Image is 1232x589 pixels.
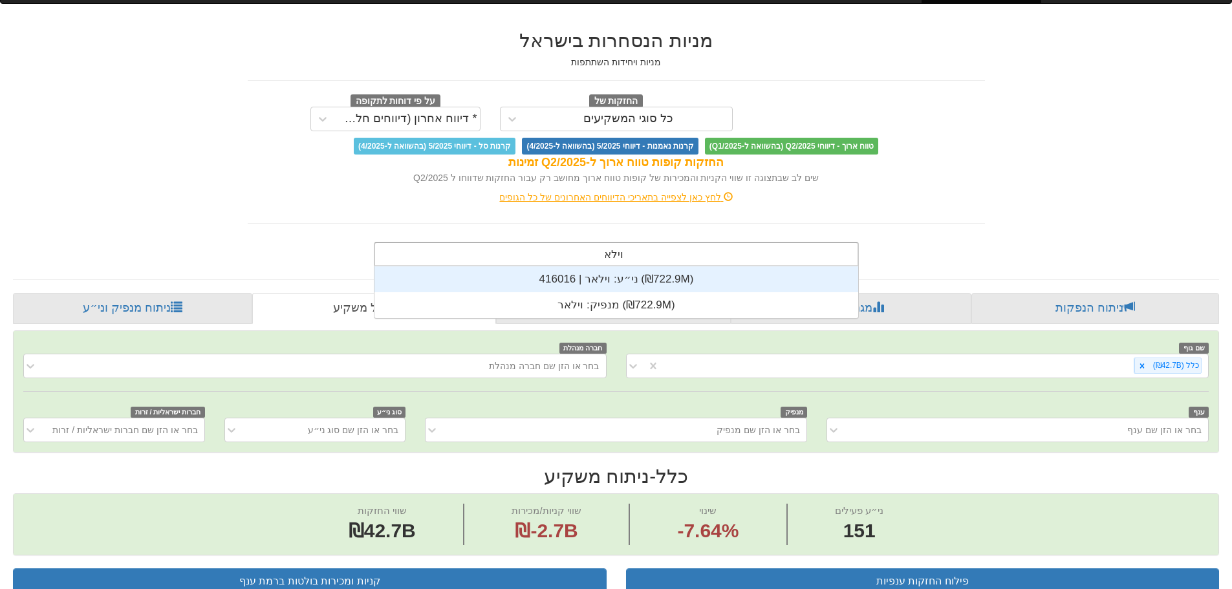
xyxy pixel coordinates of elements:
[248,155,985,171] div: החזקות קופות טווח ארוך ל-Q2/2025 זמינות
[248,171,985,184] div: שים לב שבתצוגה זו שווי הקניות והמכירות של קופות טווח ארוך מחושב רק עבור החזקות שדווחו ל Q2/2025
[705,138,878,155] span: טווח ארוך - דיווחי Q2/2025 (בהשוואה ל-Q1/2025)
[248,58,985,67] h5: מניות ויחידות השתתפות
[374,266,858,318] div: grid
[522,138,698,155] span: קרנות נאמנות - דיווחי 5/2025 (בהשוואה ל-4/2025)
[489,359,599,372] div: בחר או הזן שם חברה מנהלת
[1179,343,1209,354] span: שם גוף
[1127,423,1202,436] div: בחר או הזן שם ענף
[248,30,985,51] h2: מניות הנסחרות בישראל
[583,112,673,125] div: כל סוגי המשקיעים
[308,423,398,436] div: בחר או הזן שם סוג ני״ע
[23,575,596,587] h3: קניות ומכירות בולטות ברמת ענף
[835,517,883,545] span: 151
[131,407,204,418] span: חברות ישראליות / זרות
[515,520,578,541] span: ₪-2.7B
[374,292,858,318] div: מנפיק: ‏וילאר ‎(₪722.9M)‎
[354,138,515,155] span: קרנות סל - דיווחי 5/2025 (בהשוואה ל-4/2025)
[358,505,407,516] span: שווי החזקות
[351,94,440,109] span: על פי דוחות לתקופה
[717,423,800,436] div: בחר או הזן שם מנפיק
[238,191,995,204] div: לחץ כאן לצפייה בתאריכי הדיווחים האחרונים של כל הגופים
[373,407,406,418] span: סוג ני״ע
[781,407,807,418] span: מנפיק
[559,343,607,354] span: חברה מנהלת
[1189,407,1209,418] span: ענף
[252,293,495,324] a: פרופיל משקיע
[13,466,1219,487] h2: כלל - ניתוח משקיע
[512,505,581,516] span: שווי קניות/מכירות
[338,112,477,125] div: * דיווח אחרון (דיווחים חלקיים)
[699,505,717,516] span: שינוי
[349,520,416,541] span: ₪42.7B
[677,517,739,545] span: -7.64%
[636,575,1209,587] h3: פילוח החזקות ענפיות
[971,293,1219,324] a: ניתוח הנפקות
[52,423,197,436] div: בחר או הזן שם חברות ישראליות / זרות
[374,266,858,292] div: ני״ע: ‏וילאר | 416016 ‎(₪722.9M)‎
[1149,358,1201,373] div: כלל (₪42.7B)
[13,293,252,324] a: ניתוח מנפיק וני״ע
[835,505,883,516] span: ני״ע פעילים
[589,94,643,109] span: החזקות של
